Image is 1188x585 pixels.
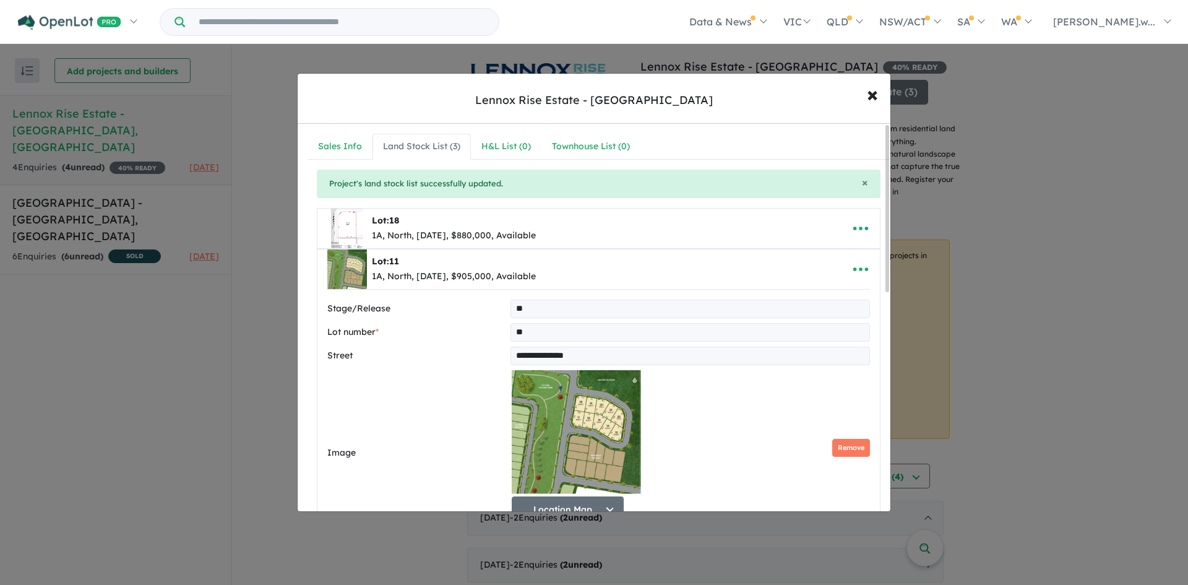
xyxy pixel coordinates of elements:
[832,439,870,457] button: Remove
[327,446,507,461] label: Image
[512,370,641,494] img: Lennox Rise Estate - Lennox Head - Lot 11 Location Map
[372,215,399,226] b: Lot:
[481,139,531,154] div: H&L List ( 0 )
[317,170,880,198] div: Project's land stock list successfully updated.
[1053,15,1155,28] span: [PERSON_NAME].w...
[862,177,868,188] button: Close
[327,249,367,289] img: Lennox%20Rise%20Estate%20-%20Lennox%20Head%20-%20Lot%2011___1759283292.png
[327,209,367,248] img: Lennox%20Rise%20Estate%20-%20Lennox%20Head%20-%20Lot%2018___1759283188.jpg
[862,175,868,189] span: ×
[327,301,506,316] label: Stage/Release
[318,139,362,154] div: Sales Info
[512,496,624,521] button: Location Map
[372,228,536,243] div: 1A, North, [DATE], $880,000, Available
[552,139,630,154] div: Townhouse List ( 0 )
[18,15,121,30] img: Openlot PRO Logo White
[389,215,399,226] span: 18
[867,80,878,107] span: ×
[187,9,496,35] input: Try estate name, suburb, builder or developer
[372,256,399,267] b: Lot:
[372,269,536,284] div: 1A, North, [DATE], $905,000, Available
[475,92,713,108] div: Lennox Rise Estate - [GEOGRAPHIC_DATA]
[327,349,506,363] label: Street
[389,256,399,267] span: 11
[383,139,460,154] div: Land Stock List ( 3 )
[327,325,506,340] label: Lot number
